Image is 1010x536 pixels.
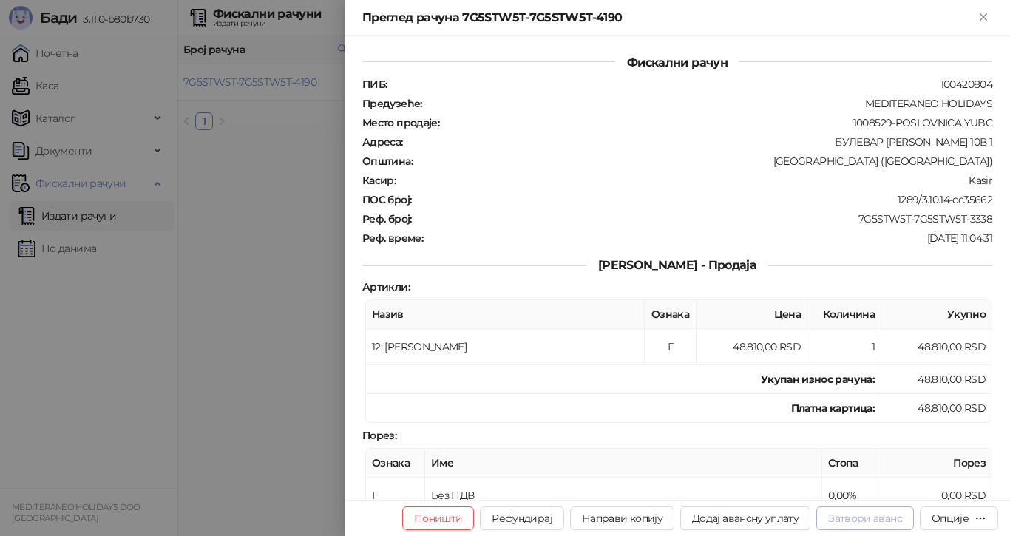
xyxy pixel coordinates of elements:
[366,478,425,514] td: Г
[425,449,822,478] th: Име
[362,116,439,129] strong: Место продаје :
[570,506,674,530] button: Направи копију
[362,174,396,187] strong: Касир :
[362,280,410,294] strong: Артикли :
[362,212,412,225] strong: Реф. број :
[807,329,881,365] td: 1
[975,9,992,27] button: Close
[362,193,411,206] strong: ПОС број :
[362,429,396,442] strong: Порез :
[424,231,994,245] div: [DATE] 11:04:31
[404,135,994,149] div: БУЛЕВАР [PERSON_NAME] 10В 1
[920,506,998,530] button: Опције
[822,478,881,514] td: 0,00%
[881,329,992,365] td: 48.810,00 RSD
[645,329,697,365] td: Г
[881,300,992,329] th: Укупно
[697,300,807,329] th: Цена
[388,78,994,91] div: 100420804
[816,506,914,530] button: Затвори аванс
[822,449,881,478] th: Стопа
[402,506,475,530] button: Поништи
[791,401,875,415] strong: Платна картица :
[413,193,994,206] div: 1289/3.10.14-cc35662
[881,449,992,478] th: Порез
[881,394,992,423] td: 48.810,00 RSD
[441,116,994,129] div: 1008529-POSLOVNICA YUBC
[414,155,994,168] div: [GEOGRAPHIC_DATA] ([GEOGRAPHIC_DATA])
[366,449,425,478] th: Ознака
[680,506,810,530] button: Додај авансну уплату
[807,300,881,329] th: Количина
[397,174,994,187] div: Kasir
[362,231,423,245] strong: Реф. време :
[366,300,645,329] th: Назив
[362,9,975,27] div: Преглед рачуна 7G5STW5T-7G5STW5T-4190
[881,478,992,514] td: 0,00 RSD
[362,155,413,168] strong: Општина :
[362,97,422,110] strong: Предузеће :
[932,512,969,525] div: Опције
[615,55,739,69] span: Фискални рачун
[362,135,403,149] strong: Адреса :
[645,300,697,329] th: Ознака
[582,512,662,525] span: Направи копију
[366,329,645,365] td: 12: [PERSON_NAME]
[761,373,875,386] strong: Укупан износ рачуна :
[425,478,822,514] td: Без ПДВ
[697,329,807,365] td: 48.810,00 RSD
[362,78,387,91] strong: ПИБ :
[424,97,994,110] div: MEDITERANEO HOLIDAYS
[480,506,564,530] button: Рефундирај
[881,365,992,394] td: 48.810,00 RSD
[586,258,768,272] span: [PERSON_NAME] - Продаја
[413,212,994,225] div: 7G5STW5T-7G5STW5T-3338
